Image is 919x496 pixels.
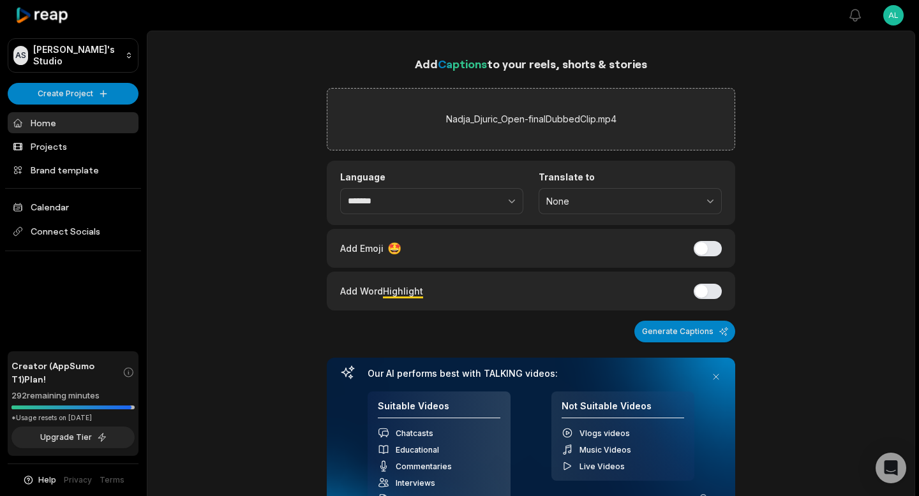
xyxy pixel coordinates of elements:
a: Brand template [8,159,138,180]
div: Add Word [340,282,423,300]
label: Language [340,171,523,183]
button: Create Project [8,83,138,105]
h3: Our AI performs best with TALKING videos: [368,368,694,379]
a: Home [8,112,138,133]
span: Connect Socials [8,220,138,243]
span: Chatcasts [396,428,433,438]
a: Terms [100,474,124,486]
a: Calendar [8,196,138,217]
h4: Not Suitable Videos [562,400,684,419]
span: Captions [438,57,487,71]
span: Help [38,474,56,486]
button: Upgrade Tier [11,427,135,448]
h1: Add to your reels, shorts & stories [327,55,735,73]
span: Add Emoji [340,242,384,255]
span: Educational [396,445,439,455]
h4: Suitable Videos [378,400,500,419]
div: Open Intercom Messenger [876,453,906,483]
button: Help [22,474,56,486]
button: Generate Captions [634,321,735,342]
span: Commentaries [396,462,452,471]
span: Creator (AppSumo T1) Plan! [11,359,123,386]
span: 🤩 [387,240,401,257]
span: None [546,196,696,207]
button: None [539,188,722,215]
label: Translate to [539,171,722,183]
div: 292 remaining minutes [11,390,135,402]
span: Highlight [383,286,423,296]
span: Interviews [396,478,435,488]
div: AS [13,46,28,65]
div: *Usage resets on [DATE] [11,413,135,423]
a: Projects [8,136,138,157]
a: Privacy [64,474,92,486]
label: Nadja_Djuric_Open-finalDubbedClip.mp4 [446,112,616,127]
p: [PERSON_NAME]'s Studio [33,44,120,67]
span: Vlogs videos [579,428,630,438]
span: Music Videos [579,445,631,455]
span: Live Videos [579,462,625,471]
